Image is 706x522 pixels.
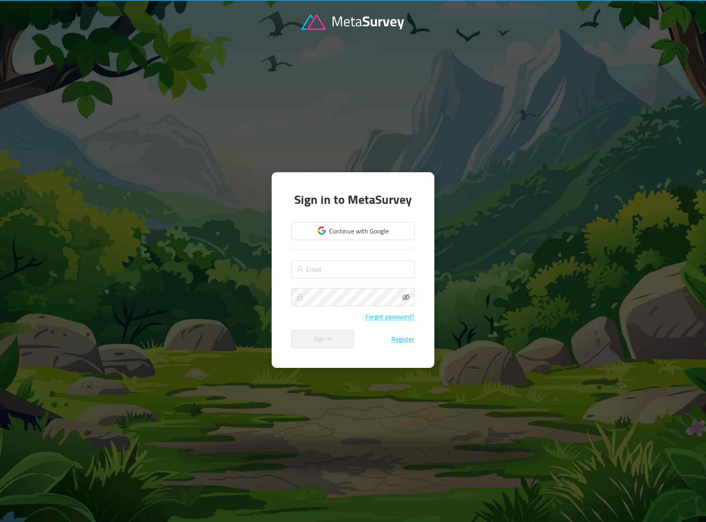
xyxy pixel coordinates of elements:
[291,330,354,348] button: Sign in
[391,335,415,343] button: Register
[365,313,415,320] button: Forgot password?
[291,260,415,278] input: Email
[291,192,415,208] h1: Sign in to MetaSurvey
[296,293,304,301] i: icon: lock
[296,266,304,273] i: icon: user
[291,222,415,240] button: Continue with Google
[402,293,410,301] i: icon: eye-invisible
